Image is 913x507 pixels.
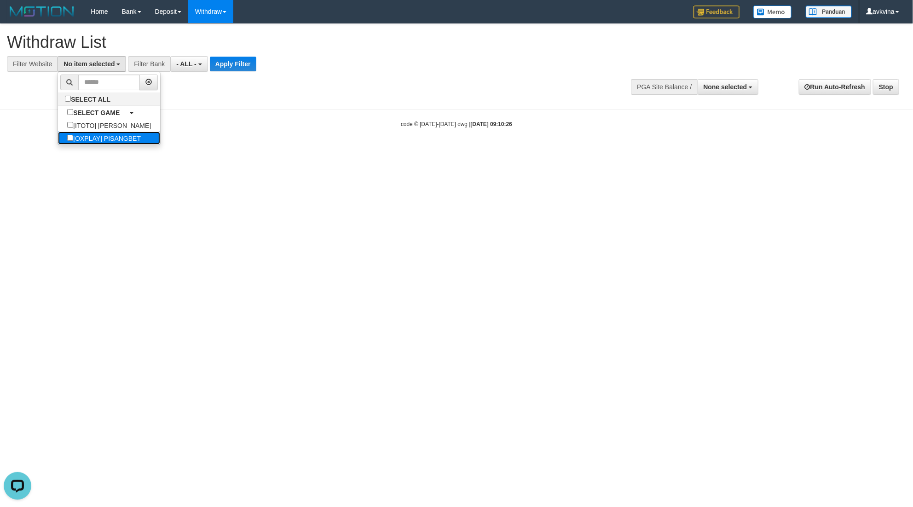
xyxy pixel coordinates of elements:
label: SELECT ALL [58,92,120,105]
button: None selected [698,79,759,95]
button: - ALL - [170,56,208,72]
input: [ITOTO] [PERSON_NAME] [67,122,73,128]
span: - ALL - [176,60,196,68]
b: SELECT GAME [73,109,120,116]
input: [OXPLAY] PISANGBET [67,135,73,141]
img: panduan.png [806,6,852,18]
small: code © [DATE]-[DATE] dwg | [401,121,512,127]
label: [OXPLAY] PISANGBET [58,132,150,144]
label: [ITOTO] [PERSON_NAME] [58,119,160,132]
input: SELECT GAME [67,109,73,115]
button: Apply Filter [210,57,256,71]
a: SELECT GAME [58,106,160,119]
img: Feedback.jpg [693,6,740,18]
button: Open LiveChat chat widget [4,4,31,31]
div: PGA Site Balance / [631,79,697,95]
span: No item selected [64,60,115,68]
button: No item selected [58,56,126,72]
img: MOTION_logo.png [7,5,77,18]
h1: Withdraw List [7,33,600,52]
strong: [DATE] 09:10:26 [471,121,512,127]
span: None selected [704,83,747,91]
div: Filter Website [7,56,58,72]
a: Run Auto-Refresh [799,79,871,95]
div: Filter Bank [128,56,170,72]
img: Button%20Memo.svg [753,6,792,18]
a: Stop [873,79,899,95]
input: SELECT ALL [65,96,71,102]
